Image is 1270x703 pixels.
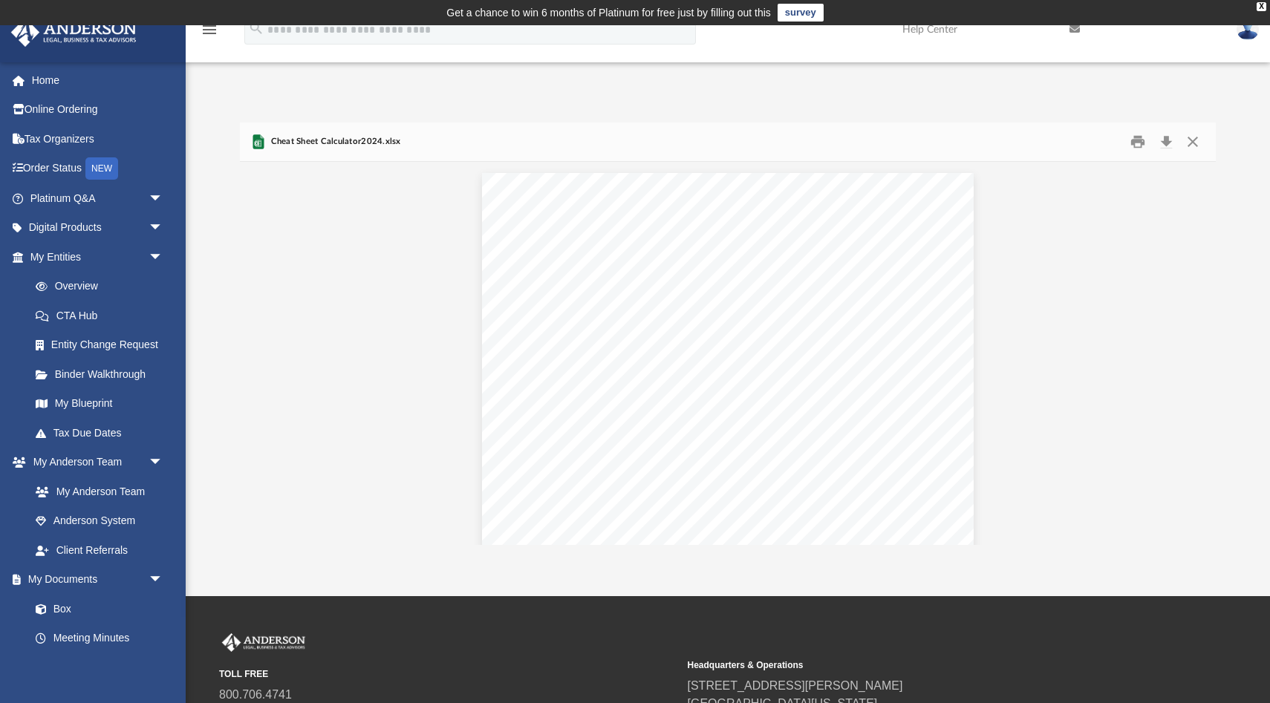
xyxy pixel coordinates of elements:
[219,688,292,701] a: 800.706.4741
[534,255,735,263] span: You may only enter data in the light blue cells. The rest of the cells
[10,154,186,184] a: Order StatusNEW
[21,330,186,360] a: Entity Change Request
[149,565,178,595] span: arrow_drop_down
[149,213,178,243] span: arrow_drop_down
[10,65,186,95] a: Home
[645,439,651,448] span: $
[689,347,692,356] span: -
[689,405,692,414] span: -
[21,624,178,653] a: Meeting Minutes
[10,448,178,477] a: My Anderson Teamarrow_drop_down
[21,477,171,506] a: My Anderson Team
[645,382,651,390] span: $
[21,272,186,301] a: Overview
[219,633,308,653] img: Anderson Advisors Platinum Portal
[219,667,677,681] small: TOLL FREE
[534,235,673,247] span: What is Your Tax Appetite?
[689,439,692,448] span: -
[1179,131,1206,154] button: Close
[7,18,141,47] img: Anderson Advisors Platinum Portal
[149,242,178,272] span: arrow_drop_down
[645,405,651,414] span: $
[1257,2,1266,11] div: close
[570,472,642,481] span: Value of Deductions
[85,157,118,180] div: NEW
[21,389,178,419] a: My Blueprint
[21,535,178,565] a: Client Referrals
[21,359,186,389] a: Binder Walkthrough
[645,370,651,379] span: $
[645,393,651,402] span: $
[21,506,178,536] a: Anderson System
[1153,131,1179,154] button: Download
[621,439,642,448] span: Total:
[689,393,692,402] span: -
[663,460,678,469] span: 37%
[21,418,186,448] a: Tax Due Dates
[10,95,186,125] a: Online Ordering
[149,183,178,214] span: arrow_drop_down
[248,20,264,36] i: search
[645,428,651,437] span: $
[564,460,642,469] span: What is Your Tax Rate
[446,4,771,22] div: Get a chance to win 6 months of Platinum for free just by filling out this
[689,370,692,379] span: -
[21,594,171,624] a: Box
[645,359,651,367] span: $
[534,278,660,285] span: according to the expenses it is calculating.
[689,359,692,367] span: -
[201,21,218,39] i: menu
[10,124,186,154] a: Tax Organizers
[534,248,732,255] span: Instructions: This page is the summary of the data on each sheet.
[645,324,651,333] span: $
[689,312,692,321] span: -
[778,4,824,22] a: survey
[10,565,178,595] a: My Documentsarrow_drop_down
[645,472,651,481] span: $
[689,428,692,437] span: -
[689,472,692,481] span: -
[21,301,186,330] a: CTA Hub
[21,653,171,682] a: Forms Library
[267,135,401,148] span: Cheat Sheet Calculator2024.xlsx
[10,183,186,213] a: Platinum Q&Aarrow_drop_down
[149,448,178,478] span: arrow_drop_down
[1237,19,1259,40] img: User Pic
[482,162,973,563] div: Page 1
[689,336,692,344] span: -
[534,270,711,278] span: for reimbursement or for expensing. Each sheet is labelled
[240,162,1216,545] div: File preview
[689,324,692,333] span: -
[645,312,651,321] span: $
[689,416,692,425] span: -
[645,347,651,356] span: $
[645,336,651,344] span: $
[1124,131,1153,154] button: Print
[534,263,726,270] span: are locked formulas that will calculate the appropriate amounts
[689,382,692,390] span: -
[240,162,1216,545] div: Document Viewer
[688,679,903,692] a: [STREET_ADDRESS][PERSON_NAME]
[240,122,1216,545] div: Preview
[688,658,1146,672] small: Headquarters & Operations
[10,242,186,272] a: My Entitiesarrow_drop_down
[645,416,651,425] span: $
[10,213,186,243] a: Digital Productsarrow_drop_down
[201,28,218,39] a: menu
[714,194,740,200] span: Summary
